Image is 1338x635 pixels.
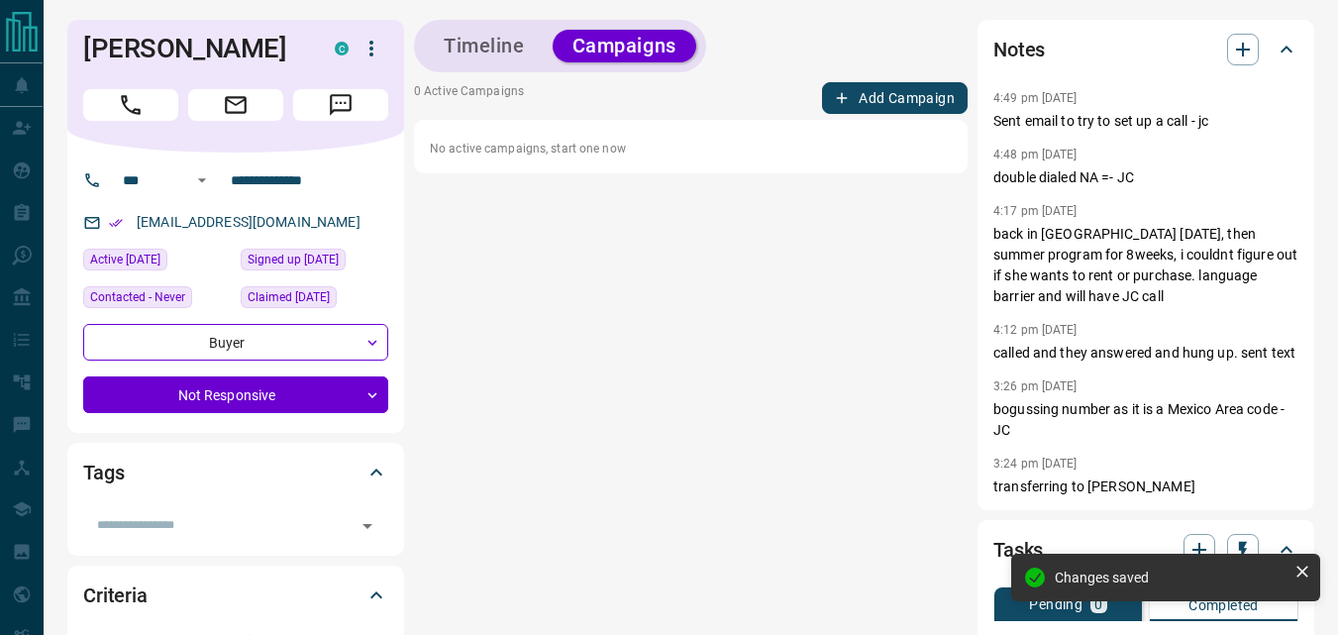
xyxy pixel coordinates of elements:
[424,30,545,62] button: Timeline
[241,286,388,314] div: Mon Apr 07 2025
[993,167,1298,188] p: double dialed NA =- JC
[354,512,381,540] button: Open
[1055,570,1287,585] div: Changes saved
[993,26,1298,73] div: Notes
[248,250,339,269] span: Signed up [DATE]
[553,30,696,62] button: Campaigns
[248,287,330,307] span: Claimed [DATE]
[993,476,1298,497] p: transferring to [PERSON_NAME]
[83,572,388,619] div: Criteria
[90,250,160,269] span: Active [DATE]
[293,89,388,121] span: Message
[83,580,148,611] h2: Criteria
[993,534,1043,566] h2: Tasks
[188,89,283,121] span: Email
[83,449,388,496] div: Tags
[414,82,524,114] p: 0 Active Campaigns
[993,457,1078,471] p: 3:24 pm [DATE]
[993,91,1078,105] p: 4:49 pm [DATE]
[993,204,1078,218] p: 4:17 pm [DATE]
[190,168,214,192] button: Open
[109,216,123,230] svg: Email Verified
[993,526,1298,574] div: Tasks
[993,323,1078,337] p: 4:12 pm [DATE]
[137,214,360,230] a: [EMAIL_ADDRESS][DOMAIN_NAME]
[993,399,1298,441] p: bogussing number as it is a Mexico Area code - JC
[993,343,1298,364] p: called and they answered and hung up. sent text
[993,224,1298,307] p: back in [GEOGRAPHIC_DATA] [DATE], then summer program for 8weeks, i couldnt figure out if she wan...
[993,111,1298,132] p: Sent email to try to set up a call - jc
[83,376,388,413] div: Not Responsive
[335,42,349,55] div: condos.ca
[241,249,388,276] div: Mon Apr 07 2025
[430,140,952,158] p: No active campaigns, start one now
[83,324,388,361] div: Buyer
[83,457,124,488] h2: Tags
[83,33,305,64] h1: [PERSON_NAME]
[83,249,231,276] div: Tue Apr 08 2025
[83,89,178,121] span: Call
[993,148,1078,161] p: 4:48 pm [DATE]
[90,287,185,307] span: Contacted - Never
[993,379,1078,393] p: 3:26 pm [DATE]
[993,34,1045,65] h2: Notes
[822,82,968,114] button: Add Campaign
